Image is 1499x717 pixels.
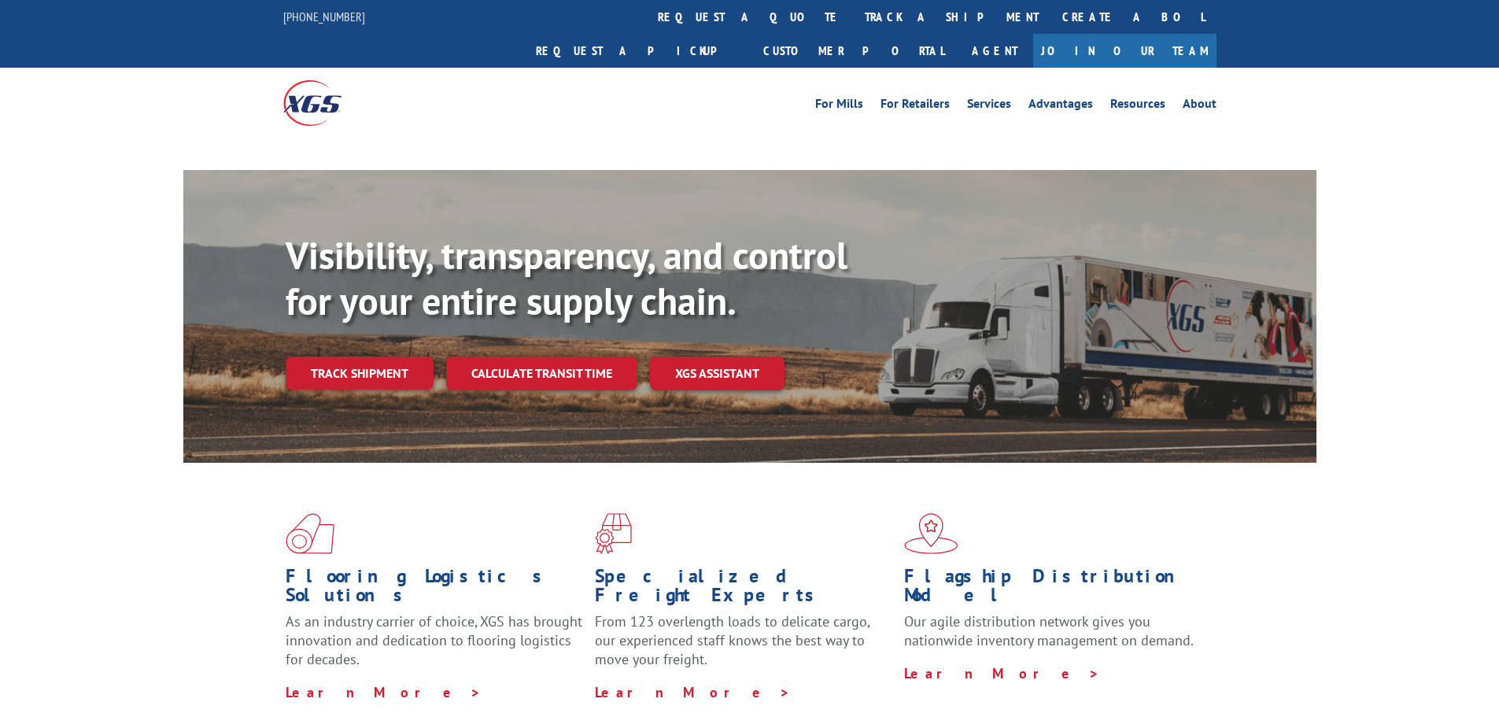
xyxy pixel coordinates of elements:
[595,612,892,682] p: From 123 overlength loads to delicate cargo, our experienced staff knows the best way to move you...
[286,513,334,554] img: xgs-icon-total-supply-chain-intelligence-red
[595,513,632,554] img: xgs-icon-focused-on-flooring-red
[956,34,1033,68] a: Agent
[904,567,1202,612] h1: Flagship Distribution Model
[595,567,892,612] h1: Specialized Freight Experts
[524,34,751,68] a: Request a pickup
[286,612,582,668] span: As an industry carrier of choice, XGS has brought innovation and dedication to flooring logistics...
[286,231,847,325] b: Visibility, transparency, and control for your entire supply chain.
[904,612,1194,649] span: Our agile distribution network gives you nationwide inventory management on demand.
[815,98,863,115] a: For Mills
[283,9,365,24] a: [PHONE_NUMBER]
[1110,98,1165,115] a: Resources
[904,664,1100,682] a: Learn More >
[1028,98,1093,115] a: Advantages
[286,683,482,701] a: Learn More >
[286,357,434,390] a: Track shipment
[1033,34,1217,68] a: Join Our Team
[904,513,958,554] img: xgs-icon-flagship-distribution-model-red
[595,683,791,701] a: Learn More >
[751,34,956,68] a: Customer Portal
[881,98,950,115] a: For Retailers
[1183,98,1217,115] a: About
[446,357,637,390] a: Calculate transit time
[650,357,785,390] a: XGS ASSISTANT
[967,98,1011,115] a: Services
[286,567,583,612] h1: Flooring Logistics Solutions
